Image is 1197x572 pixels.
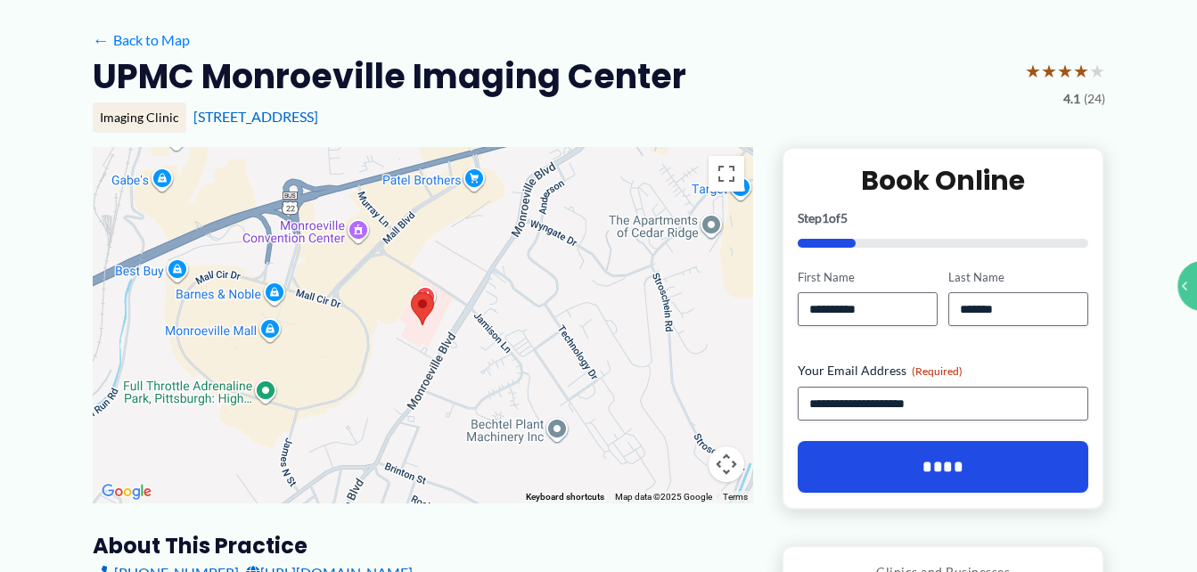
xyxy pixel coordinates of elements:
[840,210,848,225] span: 5
[798,362,1089,380] label: Your Email Address
[97,480,156,503] img: Google
[526,491,604,503] button: Keyboard shortcuts
[709,446,744,482] button: Map camera controls
[93,54,686,98] h2: UPMC Monroeville Imaging Center
[193,108,318,125] a: [STREET_ADDRESS]
[798,269,938,286] label: First Name
[948,269,1088,286] label: Last Name
[1025,54,1041,87] span: ★
[93,102,186,133] div: Imaging Clinic
[1057,54,1073,87] span: ★
[1063,87,1080,110] span: 4.1
[1073,54,1089,87] span: ★
[912,364,963,378] span: (Required)
[1041,54,1057,87] span: ★
[93,27,190,53] a: ←Back to Map
[798,163,1089,198] h2: Book Online
[798,212,1089,225] p: Step of
[615,492,712,502] span: Map data ©2025 Google
[93,532,753,560] h3: About this practice
[709,156,744,192] button: Toggle fullscreen view
[1089,54,1105,87] span: ★
[1084,87,1105,110] span: (24)
[93,31,110,48] span: ←
[723,492,748,502] a: Terms
[822,210,829,225] span: 1
[97,480,156,503] a: Open this area in Google Maps (opens a new window)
